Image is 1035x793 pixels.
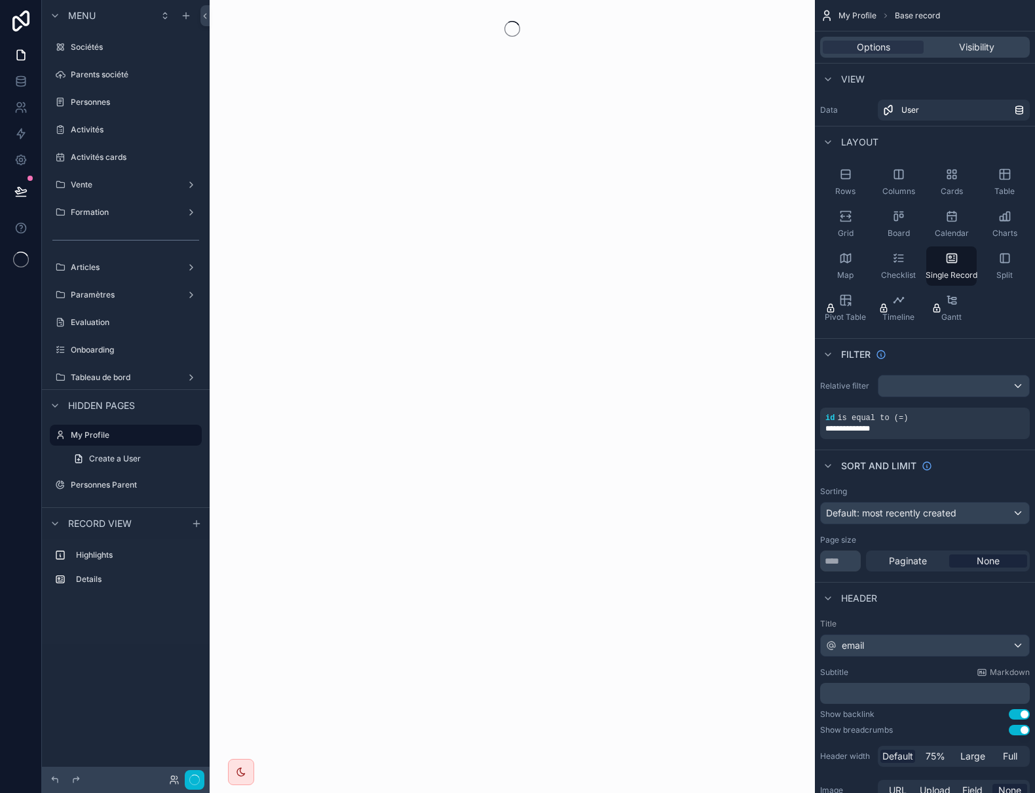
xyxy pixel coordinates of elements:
[842,639,864,652] span: email
[882,312,914,322] span: Timeline
[76,574,197,585] label: Details
[841,136,878,149] span: Layout
[71,207,181,218] label: Formation
[873,204,924,244] button: Board
[50,257,202,278] a: Articles
[71,69,199,80] label: Parents société
[977,554,1000,568] span: None
[71,262,181,273] label: Articles
[50,147,202,168] a: Activités cards
[50,339,202,360] a: Onboarding
[878,100,1030,121] a: User
[89,454,141,464] span: Create a User
[71,125,199,135] label: Activités
[895,10,940,21] span: Base record
[50,174,202,195] a: Vente
[838,10,876,21] span: My Profile
[941,312,962,322] span: Gantt
[977,667,1030,678] a: Markdown
[935,228,969,239] span: Calendar
[820,535,856,545] label: Page size
[926,204,977,244] button: Calendar
[841,592,877,605] span: Header
[50,202,202,223] a: Formation
[901,105,919,115] span: User
[873,163,924,202] button: Columns
[71,345,199,355] label: Onboarding
[68,399,135,412] span: Hidden pages
[837,414,908,423] span: is equal to (=)
[838,228,854,239] span: Grid
[820,502,1030,524] button: Default: most recently created
[941,186,963,197] span: Cards
[841,73,865,86] span: View
[926,163,977,202] button: Cards
[882,750,913,763] span: Default
[71,97,199,107] label: Personnes
[820,709,875,720] div: Show backlink
[820,619,1030,629] label: Title
[820,634,1030,657] button: email
[820,381,873,391] label: Relative filter
[71,180,181,190] label: Vente
[926,270,977,280] span: Single Record
[820,486,847,497] label: Sorting
[50,119,202,140] a: Activités
[882,186,915,197] span: Columns
[979,246,1030,286] button: Split
[71,290,181,300] label: Paramètres
[990,667,1030,678] span: Markdown
[979,163,1030,202] button: Table
[926,750,945,763] span: 75%
[841,348,871,361] span: Filter
[42,539,210,603] div: scrollable content
[926,246,977,286] button: Single Record
[50,312,202,333] a: Evaluation
[66,448,202,469] a: Create a User
[979,204,1030,244] button: Charts
[825,414,835,423] span: id
[820,725,893,735] div: Show breadcrumbs
[837,270,854,280] span: Map
[888,228,910,239] span: Board
[825,312,866,322] span: Pivot Table
[71,430,194,440] label: My Profile
[820,163,871,202] button: Rows
[50,425,202,446] a: My Profile
[820,667,848,678] label: Subtitle
[835,186,856,197] span: Rows
[1003,750,1017,763] span: Full
[881,270,916,280] span: Checklist
[71,480,199,490] label: Personnes Parent
[50,37,202,58] a: Sociétés
[820,751,873,762] label: Header width
[68,9,96,22] span: Menu
[71,42,199,52] label: Sociétés
[826,507,956,518] span: Default: most recently created
[857,41,890,54] span: Options
[50,474,202,495] a: Personnes Parent
[992,228,1017,239] span: Charts
[820,683,1030,704] div: scrollable content
[820,105,873,115] label: Data
[873,246,924,286] button: Checklist
[76,550,197,560] label: Highlights
[926,288,977,328] button: Gantt
[50,284,202,305] a: Paramètres
[50,92,202,113] a: Personnes
[960,750,985,763] span: Large
[889,554,927,568] span: Paginate
[873,288,924,328] button: Timeline
[820,204,871,244] button: Grid
[68,517,132,530] span: Record view
[994,186,1015,197] span: Table
[841,459,916,473] span: Sort And Limit
[820,288,871,328] button: Pivot Table
[71,317,199,328] label: Evaluation
[820,246,871,286] button: Map
[71,372,181,383] label: Tableau de bord
[959,41,994,54] span: Visibility
[71,152,199,163] label: Activités cards
[996,270,1013,280] span: Split
[50,367,202,388] a: Tableau de bord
